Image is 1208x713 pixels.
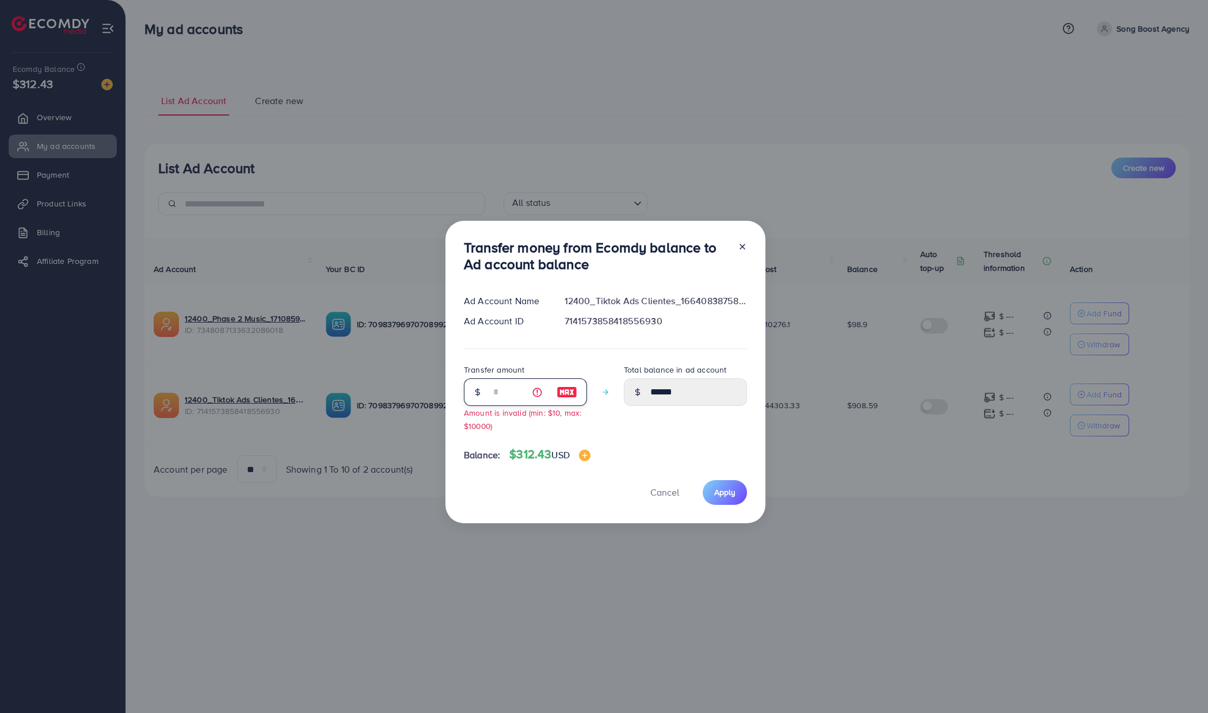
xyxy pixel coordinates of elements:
[509,447,590,462] h4: $312.43
[455,315,555,328] div: Ad Account ID
[624,364,726,375] label: Total balance in ad account
[579,450,590,461] img: image
[464,407,581,431] small: Amount is invalid (min: $10, max: $10000)
[557,385,577,399] img: image
[1159,661,1199,704] iframe: Chat
[703,480,747,505] button: Apply
[455,294,555,308] div: Ad Account Name
[551,448,569,461] span: USD
[464,239,729,273] h3: Transfer money from Ecomdy balance to Ad account balance
[714,486,736,498] span: Apply
[636,480,693,505] button: Cancel
[650,486,679,499] span: Cancel
[464,364,524,375] label: Transfer amount
[464,448,500,462] span: Balance:
[555,294,756,308] div: 12400_Tiktok Ads Clientes_1664083875834
[555,315,756,328] div: 7141573858418556930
